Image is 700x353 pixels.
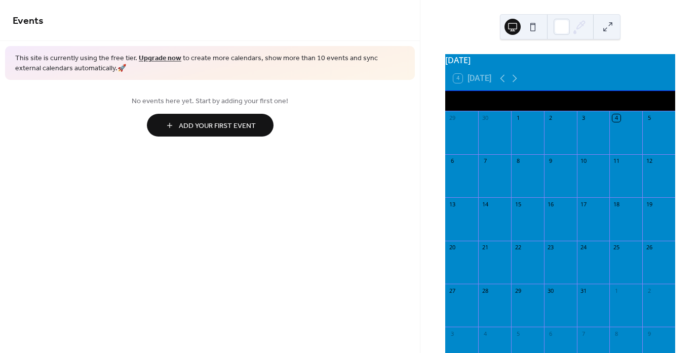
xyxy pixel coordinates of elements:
div: 29 [514,287,522,294]
div: 8 [612,330,620,337]
div: 15 [514,200,522,208]
button: Add Your First Event [147,114,274,137]
div: Sat [606,91,636,111]
div: 7 [580,330,588,337]
div: 24 [580,244,588,251]
div: 5 [514,330,522,337]
div: 14 [481,200,489,208]
div: 30 [547,287,555,294]
span: This site is currently using the free tier. to create more calendars, show more than 10 events an... [15,54,405,73]
div: 28 [481,287,489,294]
div: 3 [580,114,588,122]
div: 31 [580,287,588,294]
div: 18 [612,200,620,208]
div: 2 [645,287,653,294]
div: 3 [448,330,456,337]
div: 20 [448,244,456,251]
div: 1 [612,287,620,294]
div: 4 [612,114,620,122]
div: 12 [645,157,653,165]
div: 22 [514,244,522,251]
div: Fri [575,91,606,111]
div: 5 [645,114,653,122]
span: Events [13,11,44,31]
div: 6 [547,330,555,337]
span: Add Your First Event [179,121,256,131]
div: Sun [637,91,667,111]
div: Mon [453,91,484,111]
div: 29 [448,114,456,122]
a: Add Your First Event [13,114,407,137]
div: Wed [515,91,545,111]
div: Tue [484,91,514,111]
div: Thu [545,91,575,111]
div: 8 [514,157,522,165]
div: 16 [547,200,555,208]
div: 21 [481,244,489,251]
div: 19 [645,200,653,208]
div: 9 [645,330,653,337]
div: 2 [547,114,555,122]
div: 11 [612,157,620,165]
a: Upgrade now [139,52,181,65]
div: 23 [547,244,555,251]
div: 10 [580,157,588,165]
div: 6 [448,157,456,165]
span: No events here yet. Start by adding your first one! [13,96,407,107]
div: 7 [481,157,489,165]
div: 1 [514,114,522,122]
div: 25 [612,244,620,251]
div: 30 [481,114,489,122]
div: 4 [481,330,489,337]
div: [DATE] [445,54,675,66]
div: 9 [547,157,555,165]
div: 13 [448,200,456,208]
div: 27 [448,287,456,294]
div: 17 [580,200,588,208]
div: 26 [645,244,653,251]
